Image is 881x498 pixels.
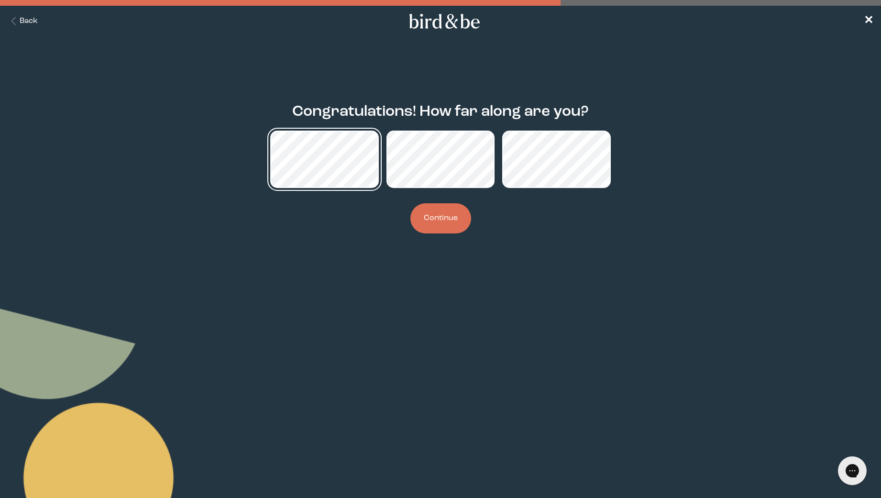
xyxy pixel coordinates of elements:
[833,453,871,488] iframe: Gorgias live chat messenger
[864,13,873,30] a: ✕
[292,101,589,123] h2: Congratulations! How far along are you?
[864,15,873,27] span: ✕
[410,203,471,233] button: Continue
[8,16,38,27] button: Back Button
